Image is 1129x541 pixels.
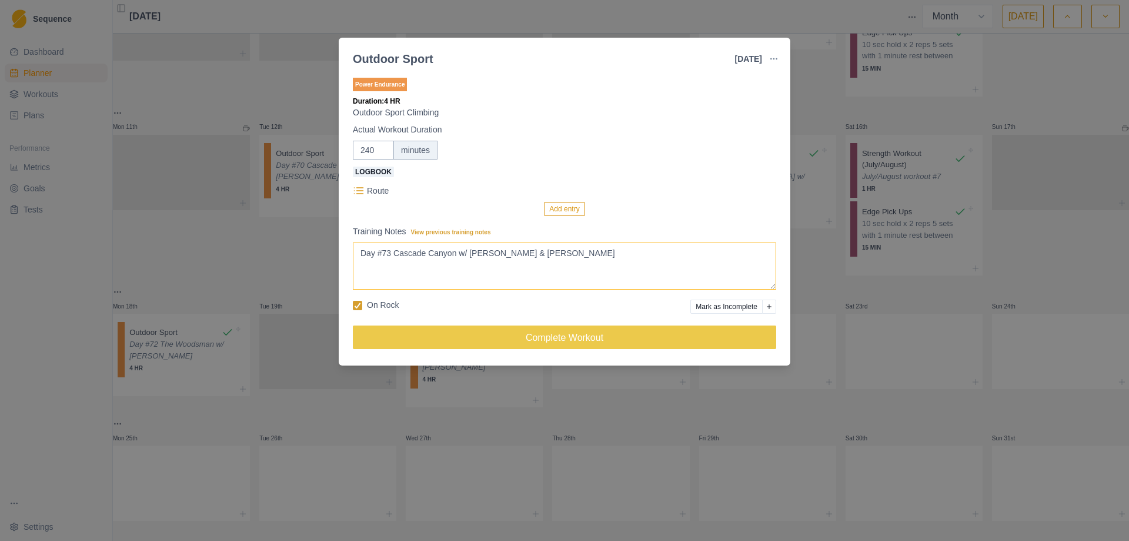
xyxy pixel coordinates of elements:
p: Route [367,185,389,197]
p: Duration: 4 HR [353,96,776,107]
div: minutes [393,141,437,160]
p: [DATE] [735,53,762,65]
label: Training Notes [353,225,769,238]
button: Mark as Incomplete [690,300,763,314]
button: Add reason [762,300,776,314]
div: Outdoor Sport [353,50,433,68]
textarea: Day #73 Cascade Canyon w/ [PERSON_NAME] & [PERSON_NAME] [353,243,776,290]
p: On Rock [367,299,399,311]
button: Add entry [544,202,584,216]
button: Complete Workout [353,326,776,349]
p: Outdoor Sport Climbing [353,107,776,119]
label: Actual Workout Duration [353,124,769,136]
span: View previous training notes [411,229,491,235]
span: Logbook [353,167,394,177]
p: Power Endurance [353,78,407,91]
